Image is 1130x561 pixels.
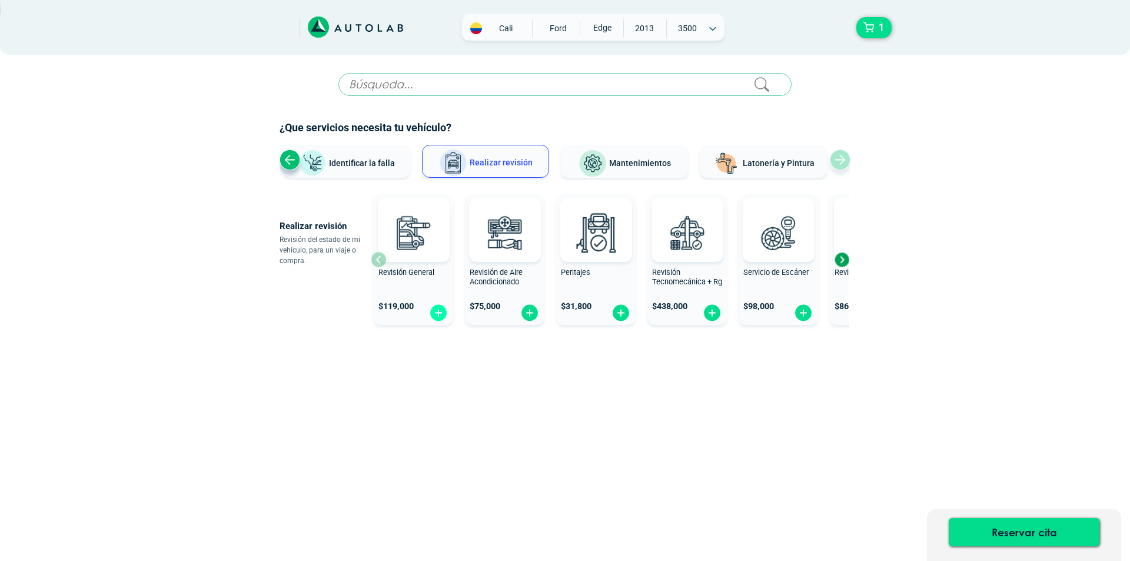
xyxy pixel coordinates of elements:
[670,201,705,236] img: AD0BCuuxAAAAAElFTkSuQmCC
[611,304,630,322] img: fi_plus-circle2.svg
[283,145,410,178] button: Identificar la falla
[470,22,482,34] img: Flag of COLOMBIA
[485,22,527,34] span: Cali
[556,194,636,325] button: Peritajes $31,800
[520,304,539,322] img: fi_plus-circle2.svg
[280,218,371,234] p: Realizar revisión
[794,304,813,322] img: fi_plus-circle2.svg
[609,158,671,168] span: Mantenimientos
[712,150,740,178] img: Latonería y Pintura
[743,268,809,277] span: Servicio de Escáner
[396,201,431,236] img: AD0BCuuxAAAAAElFTkSuQmCC
[570,207,621,258] img: peritaje-v3.svg
[280,150,300,170] div: Previous slide
[378,301,414,311] span: $ 119,000
[703,304,722,322] img: fi_plus-circle2.svg
[537,19,579,37] span: FORD
[338,73,792,96] input: Búsqueda...
[700,145,827,178] button: Latonería y Pintura
[739,194,818,325] button: Servicio de Escáner $98,000
[652,301,687,311] span: $ 438,000
[487,201,523,236] img: AD0BCuuxAAAAAElFTkSuQmCC
[478,207,530,258] img: aire_acondicionado-v3.svg
[667,19,709,37] span: 3500
[439,149,467,177] img: Realizar revisión
[387,207,439,258] img: revision_general-v3.svg
[843,207,895,258] img: cambio_bateria-v3.svg
[624,19,666,37] span: 2013
[652,268,722,287] span: Revisión Tecnomecánica + Rg
[752,207,804,258] img: escaner-v3.svg
[876,18,887,38] span: 1
[298,150,327,177] img: Identificar la falla
[743,301,774,311] span: $ 98,000
[949,518,1099,546] button: Reservar cita
[833,251,850,268] div: Next slide
[429,304,448,322] img: fi_plus-circle2.svg
[835,301,865,311] span: $ 86,900
[835,268,898,277] span: Revisión de Batería
[761,201,796,236] img: AD0BCuuxAAAAAElFTkSuQmCC
[561,268,590,277] span: Peritajes
[465,194,544,325] button: Revisión de Aire Acondicionado $75,000
[579,150,607,178] img: Mantenimientos
[378,268,434,277] span: Revisión General
[561,301,591,311] span: $ 31,800
[661,207,713,258] img: revision_tecno_mecanica-v3.svg
[647,194,727,325] button: Revisión Tecnomecánica + Rg $438,000
[743,158,815,168] span: Latonería y Pintura
[561,145,688,178] button: Mantenimientos
[280,120,850,135] h2: ¿Que servicios necesita tu vehículo?
[422,145,549,178] button: Realizar revisión
[470,268,523,287] span: Revisión de Aire Acondicionado
[470,301,500,311] span: $ 75,000
[856,17,892,38] button: 1
[280,234,371,266] p: Revisión del estado de mi vehículo, para un viaje o compra.
[470,158,533,167] span: Realizar revisión
[329,158,395,167] span: Identificar la falla
[830,194,909,325] button: Revisión de Batería $86,900
[374,194,453,325] button: Revisión General $119,000
[580,19,622,36] span: EDGE
[579,201,614,236] img: AD0BCuuxAAAAAElFTkSuQmCC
